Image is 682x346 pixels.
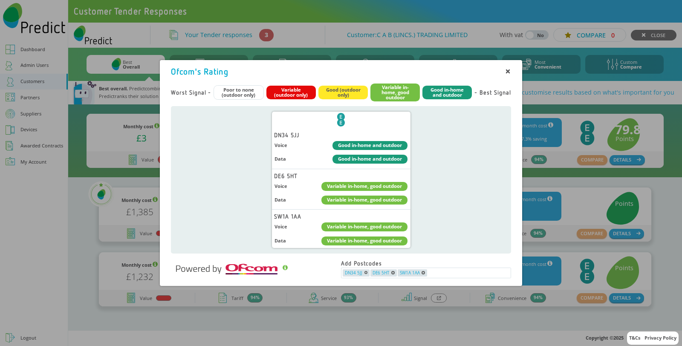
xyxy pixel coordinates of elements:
[272,212,410,220] div: SW1A 1AA
[318,86,368,99] div: Good (outdoor only)
[341,260,511,267] div: Add Postcodes
[275,182,287,191] div: Voice
[321,236,407,245] div: Variable in-home, good outdoor
[332,141,407,150] div: Good in-home and outdoor
[272,171,410,179] div: DE6 5HT
[214,85,264,99] div: Poor to none (outdoor only)
[332,155,407,164] div: Good in-home and outdoor
[321,196,407,205] div: Variable in-home, good outdoor
[275,196,286,205] div: Data
[474,89,511,96] div: - Best Signal
[629,334,640,341] a: T&Cs
[171,67,228,76] div: Ofcom's Rating
[644,334,676,341] a: Privacy Policy
[275,236,286,245] div: Data
[272,130,410,138] div: DN34 5JJ
[275,141,287,150] div: Voice
[422,86,472,99] div: Good in-home and outdoor
[275,155,286,164] div: Data
[400,269,420,277] span: SW1A 1AA
[370,84,420,102] div: Variable in-home, good outdoor
[321,222,407,231] div: Variable in-home, good outdoor
[171,259,282,280] img: Ofcom
[266,86,316,99] div: Variable (outdoor only)
[321,182,407,191] div: Variable in-home, good outdoor
[275,222,287,231] div: Voice
[345,269,362,277] span: DN34 5JJ
[373,269,389,277] span: DE6 5HT
[171,89,211,96] div: Worst Signal -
